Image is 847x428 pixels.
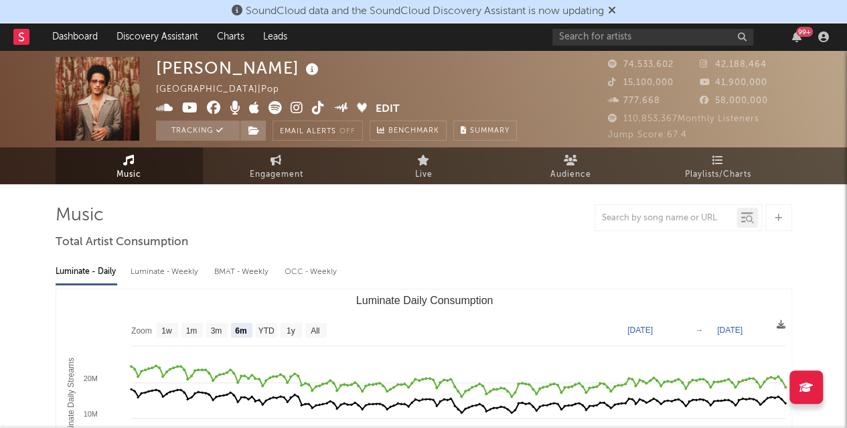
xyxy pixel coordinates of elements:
span: Audience [550,167,591,183]
span: 15,100,000 [608,78,674,87]
text: Zoom [131,326,152,336]
button: Edit [376,101,400,118]
div: [GEOGRAPHIC_DATA] | Pop [156,82,295,98]
text: Luminate Daily Consumption [356,295,493,306]
span: 41,900,000 [700,78,767,87]
button: Email AlertsOff [273,121,363,141]
a: Live [350,147,497,184]
div: [PERSON_NAME] [156,57,322,79]
text: 1m [185,326,197,336]
span: Total Artist Consumption [56,234,188,251]
div: BMAT - Weekly [214,261,271,283]
button: Tracking [156,121,240,141]
div: Luminate - Weekly [131,261,201,283]
text: All [311,326,319,336]
span: Dismiss [608,6,616,17]
span: 110,853,367 Monthly Listeners [608,115,759,123]
span: 74,533,602 [608,60,674,69]
a: Benchmark [370,121,447,141]
text: YTD [258,326,274,336]
div: 99 + [796,27,813,37]
span: 58,000,000 [700,96,768,105]
text: [DATE] [717,326,743,335]
button: 99+ [792,31,801,42]
text: 10M [83,410,97,418]
text: 20M [83,374,97,382]
input: Search for artists [552,29,753,46]
span: 777,668 [608,96,660,105]
a: Music [56,147,203,184]
a: Dashboard [43,23,107,50]
input: Search by song name or URL [595,213,737,224]
a: Charts [208,23,254,50]
button: Summary [453,121,517,141]
a: Leads [254,23,297,50]
text: [DATE] [627,326,653,335]
text: 1y [286,326,295,336]
em: Off [339,128,356,135]
text: 1w [161,326,172,336]
span: Engagement [250,167,303,183]
a: Discovery Assistant [107,23,208,50]
span: SoundCloud data and the SoundCloud Discovery Assistant is now updating [246,6,604,17]
div: OCC - Weekly [285,261,338,283]
text: → [695,326,703,335]
span: Music [117,167,141,183]
text: 3m [210,326,222,336]
span: Jump Score: 67.4 [608,131,687,139]
span: 42,188,464 [700,60,767,69]
a: Playlists/Charts [645,147,792,184]
span: Benchmark [388,123,439,139]
span: Summary [470,127,510,135]
span: Playlists/Charts [685,167,751,183]
span: Live [415,167,433,183]
a: Engagement [203,147,350,184]
a: Audience [497,147,645,184]
text: 6m [235,326,246,336]
div: Luminate - Daily [56,261,117,283]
